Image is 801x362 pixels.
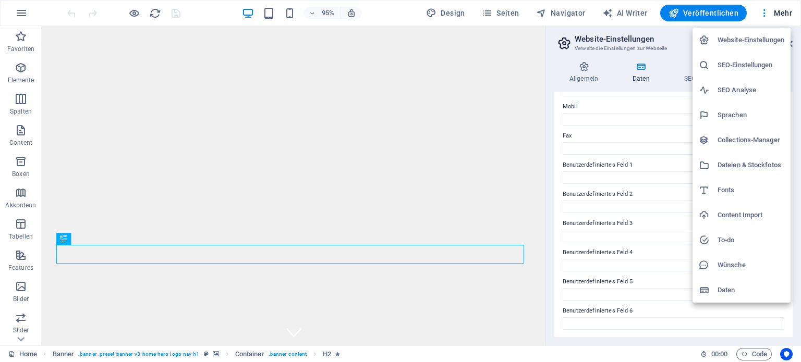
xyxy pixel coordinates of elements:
h6: Content Import [718,209,784,221]
h6: Collections-Manager [718,134,784,146]
h6: Daten [718,284,784,296]
h6: Fonts [718,184,784,196]
h6: SEO-Einstellungen [718,59,784,71]
h6: To-do [718,234,784,246]
h6: Sprachen [718,109,784,121]
h6: Website-Einstellungen [718,34,784,46]
h6: Dateien & Stockfotos [718,159,784,171]
h6: SEO Analyse [718,84,784,96]
h6: Wünsche [718,259,784,271]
